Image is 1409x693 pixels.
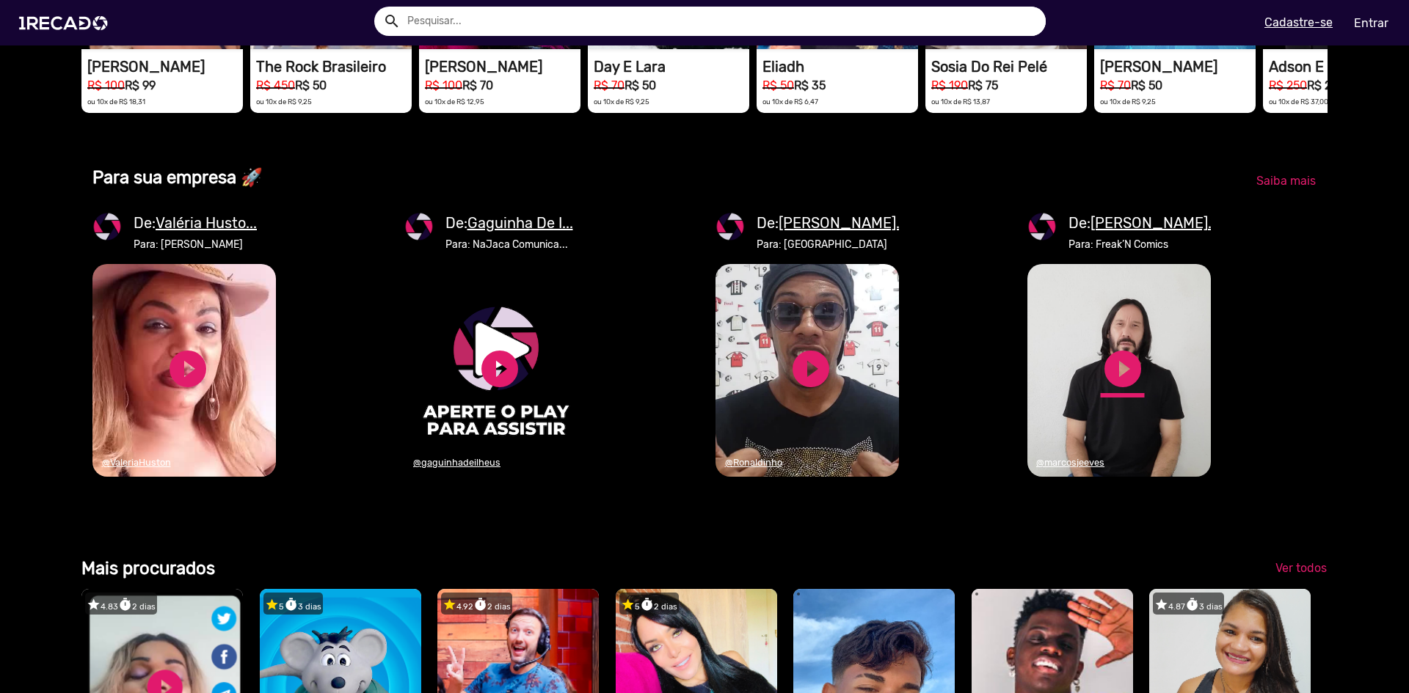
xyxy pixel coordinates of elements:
[156,214,257,232] u: Valéria Husto...
[1068,237,1219,252] mat-card-subtitle: Para: Freak’N Comics
[383,12,401,30] mat-icon: Example home icon
[166,347,210,391] a: play_circle_filled
[295,78,327,92] b: R$ 50
[1275,561,1327,575] span: Ver todos
[396,7,1046,36] input: Pesquisar...
[1068,212,1219,234] mat-card-title: De:
[1100,98,1156,106] small: ou 10x de R$ 9,25
[757,212,907,234] mat-card-title: De:
[425,98,484,106] small: ou 10x de R$ 12,95
[87,58,243,76] h1: [PERSON_NAME]
[779,214,907,232] u: [PERSON_NAME]...
[1101,347,1145,391] a: play_circle_filled
[794,78,826,92] b: R$ 35
[87,78,125,92] small: R$ 100
[378,7,404,33] button: Example home icon
[1269,98,1328,106] small: ou 10x de R$ 37,00
[445,212,573,234] mat-card-title: De:
[92,167,263,188] b: Para sua empresa 🚀
[1344,10,1398,36] a: Entrar
[594,58,749,76] h1: Day E Lara
[256,98,312,106] small: ou 10x de R$ 9,25
[931,78,968,92] small: R$ 190
[725,457,782,468] u: @Ronaldinho
[134,237,257,252] mat-card-subtitle: Para: [PERSON_NAME]
[762,78,794,92] small: R$ 50
[594,98,649,106] small: ou 10x de R$ 9,25
[425,58,580,76] h1: [PERSON_NAME]
[256,58,412,76] h1: The Rock Brasileiro
[134,212,257,234] mat-card-title: De:
[625,78,656,92] b: R$ 50
[789,347,833,391] a: play_circle_filled
[1264,15,1333,29] u: Cadastre-se
[102,457,171,468] u: @ValeriaHuston
[425,78,462,92] small: R$ 100
[413,457,500,468] u: @gaguinhadeilheus
[125,78,156,92] b: R$ 99
[81,558,215,579] b: Mais procurados
[1307,78,1346,92] b: R$ 200
[762,58,918,76] h1: Eliadh
[1091,214,1219,232] u: [PERSON_NAME]...
[87,98,145,106] small: ou 10x de R$ 18,31
[716,264,899,477] video: 1RECADO vídeos dedicados para fãs e empresas
[1100,58,1256,76] h1: [PERSON_NAME]
[762,98,818,106] small: ou 10x de R$ 6,47
[404,264,588,477] video: 1RECADO vídeos dedicados para fãs e empresas
[1036,457,1104,468] u: @marcosjeeves
[931,58,1087,76] h1: Sosia Do Rei Pelé
[757,237,907,252] mat-card-subtitle: Para: [GEOGRAPHIC_DATA]
[1269,78,1307,92] small: R$ 250
[968,78,998,92] b: R$ 75
[1256,174,1316,188] span: Saiba mais
[445,237,573,252] mat-card-subtitle: Para: NaJaca Comunica...
[1027,264,1211,477] video: 1RECADO vídeos dedicados para fãs e empresas
[467,214,573,232] u: Gaguinha De I...
[594,78,625,92] small: R$ 70
[478,347,522,391] a: play_circle_filled
[1100,78,1131,92] small: R$ 70
[256,78,295,92] small: R$ 450
[462,78,493,92] b: R$ 70
[931,98,990,106] small: ou 10x de R$ 13,87
[1131,78,1162,92] b: R$ 50
[92,264,276,477] video: 1RECADO vídeos dedicados para fãs e empresas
